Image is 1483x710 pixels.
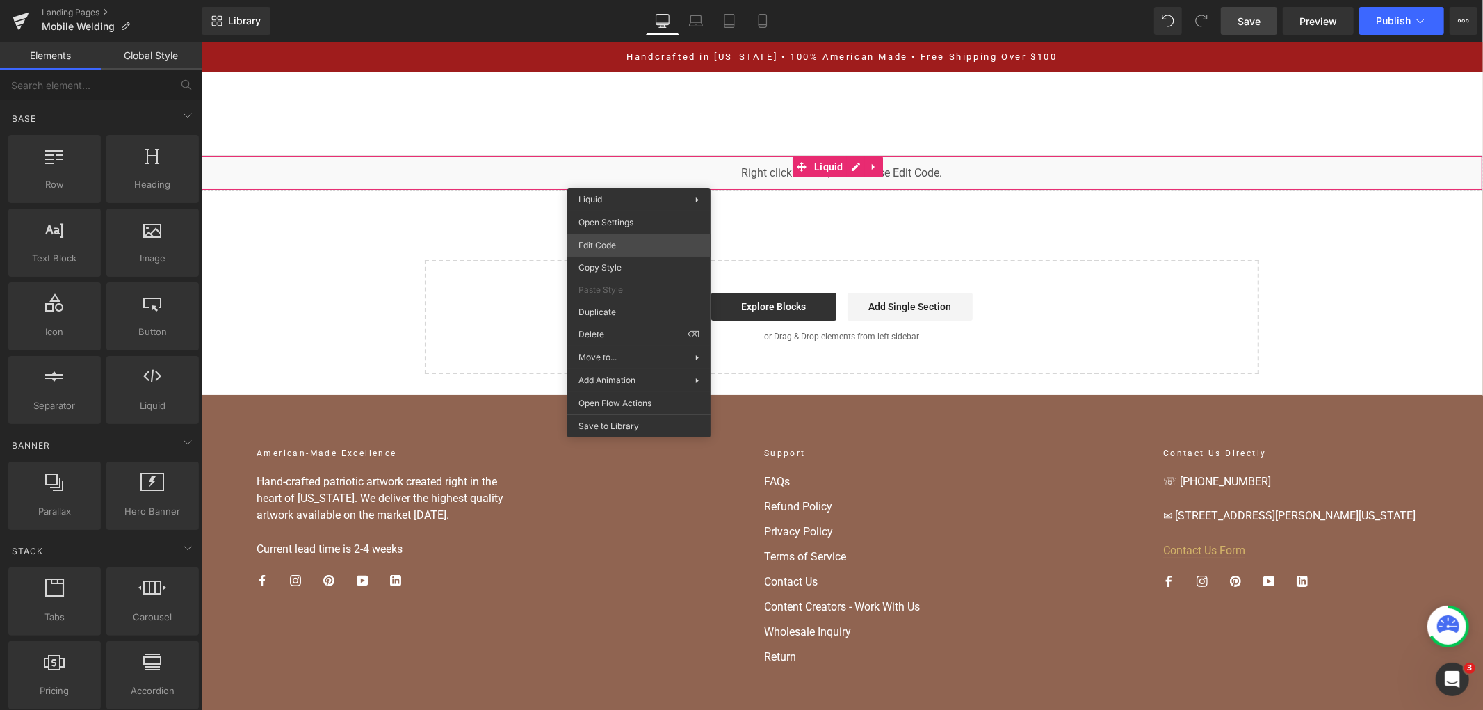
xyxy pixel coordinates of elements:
span: Mobile Welding [42,21,115,32]
span: Tabs [13,610,97,624]
span: Edit Code [578,239,699,252]
span: Button [111,325,195,339]
h2: Support [563,405,719,418]
span: ⌫ [688,328,699,341]
p: Current lead time is 2-4 weeks [56,499,320,516]
span: 3 [1464,663,1475,674]
a: New Library [202,7,270,35]
p: ☏ [PHONE_NUMBER] [962,432,1226,449]
span: Open Flow Actions [578,397,699,410]
span: Duplicate [578,306,699,318]
span: Accordion [111,684,195,698]
span: Liquid [111,398,195,413]
a: Preview [1283,7,1354,35]
a: Global Style [101,42,202,70]
iframe: Intercom live chat [1436,663,1469,696]
span: Delete [578,328,688,341]
span: Carousel [111,610,195,624]
span: Copy Style [578,261,699,274]
span: Separator [13,398,97,413]
a: Return [563,607,719,624]
a: Wholesale Inquiry [563,582,719,599]
span: Parallax [13,504,97,519]
span: Paste Style [578,284,699,296]
a: Laptop [679,7,713,35]
a: Terms of Service [563,507,719,524]
p: or Drag & Drop elements from left sidebar [246,290,1036,300]
a: Facebook [962,531,973,548]
a: Contact Us Form [962,502,1044,515]
a: Refund Policy [563,457,719,474]
h2: Contact Us Directly [962,405,1226,418]
a: FAQs [563,432,719,449]
span: Heading [111,177,195,192]
a: YouTube [156,530,167,547]
span: Save [1238,14,1261,29]
a: Mobile [746,7,779,35]
span: Base [10,112,38,125]
a: Facebook [56,530,67,547]
span: Liquid [610,115,646,136]
a: Content Creators - Work With Us [563,557,719,574]
a: Contact Us [563,532,719,549]
a: Explore Blocks [510,251,635,279]
a: Desktop [646,7,679,35]
span: Library [228,15,261,27]
span: Publish [1376,15,1411,26]
a: Instagram [89,530,100,547]
h2: American-Made Excellence [56,405,320,418]
button: Redo [1188,7,1215,35]
a: Handcrafted in [US_STATE] • 100% American Made • Free Shipping Over $100 [426,10,856,20]
a: Expand / Collapse [664,115,682,136]
span: Open Settings [578,216,699,229]
p: Hand-crafted patriotic artwork created right in the heart of [US_STATE]. We deliver the highest q... [56,432,320,482]
a: Pinterest [122,530,133,547]
a: Pinterest [1029,531,1040,548]
span: Preview [1299,14,1337,29]
button: More [1450,7,1477,35]
a: Privacy Policy [563,482,719,499]
a: LinkedIn [1096,531,1107,548]
a: Add Single Section [647,251,772,279]
span: Pricing [13,684,97,698]
a: Instagram [996,531,1007,548]
span: Add Animation [578,374,695,387]
p: ✉ [STREET_ADDRESS][PERSON_NAME][US_STATE] [962,466,1226,483]
span: Image [111,251,195,266]
span: Stack [10,544,44,558]
span: Text Block [13,251,97,266]
a: Tablet [713,7,746,35]
button: Undo [1154,7,1182,35]
span: Icon [13,325,97,339]
a: LinkedIn [189,530,200,547]
button: Publish [1359,7,1444,35]
span: Banner [10,439,51,452]
span: Hero Banner [111,504,195,519]
a: Landing Pages [42,7,202,18]
span: Move to... [578,351,695,364]
span: Save to Library [578,420,699,433]
span: Liquid [578,194,602,204]
span: Row [13,177,97,192]
a: YouTube [1062,531,1073,548]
